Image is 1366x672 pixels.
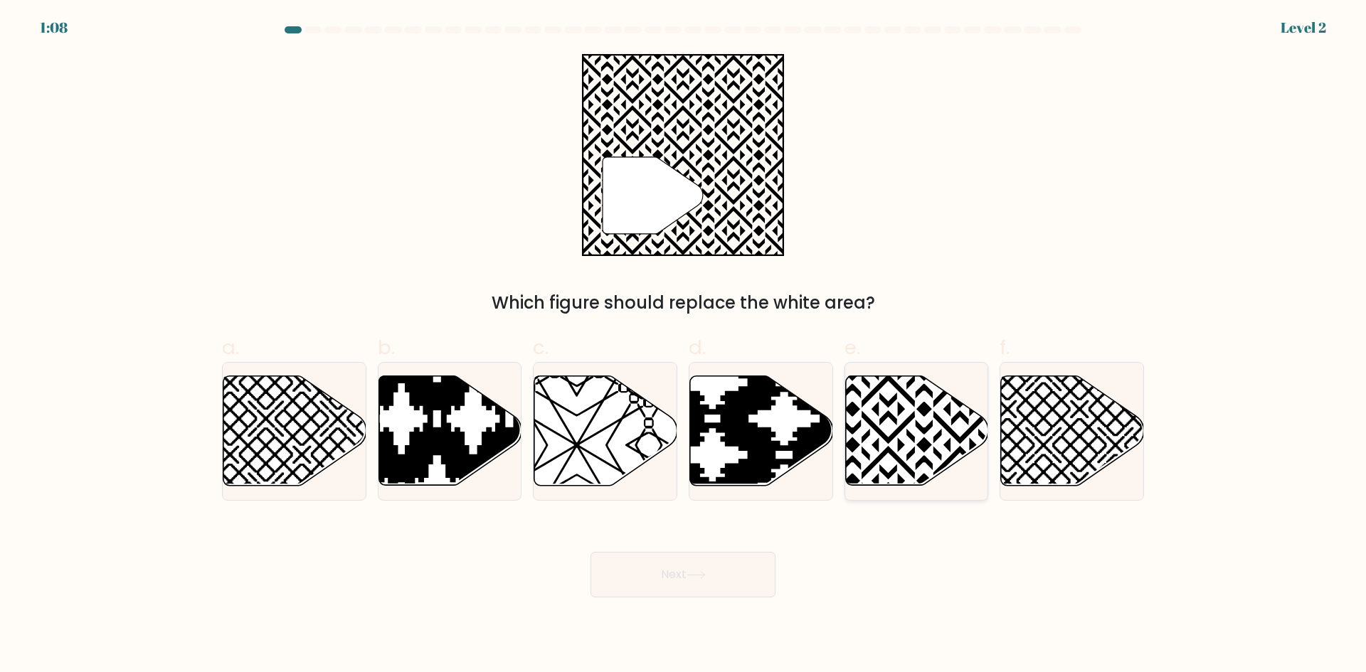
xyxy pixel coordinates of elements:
[231,290,1135,316] div: Which figure should replace the white area?
[40,17,68,38] div: 1:08
[378,334,395,361] span: b.
[591,552,775,597] button: Next
[845,334,860,361] span: e.
[603,157,703,234] g: "
[689,334,706,361] span: d.
[1281,17,1326,38] div: Level 2
[533,334,549,361] span: c.
[222,334,239,361] span: a.
[1000,334,1010,361] span: f.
